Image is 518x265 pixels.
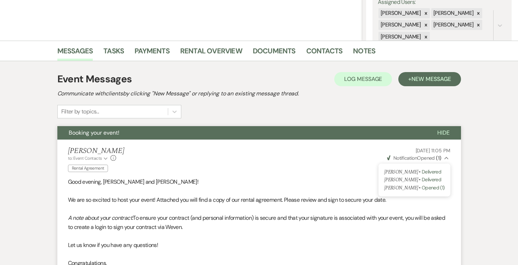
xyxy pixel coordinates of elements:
[306,45,343,61] a: Contacts
[103,45,124,61] a: Tasks
[253,45,296,61] a: Documents
[61,107,99,116] div: Filter by topics...
[378,20,422,30] div: [PERSON_NAME]
[68,241,158,249] span: Let us know if you have any questions!
[416,147,450,154] span: [DATE] 11:05 PM
[57,126,426,140] button: Booking your event!
[393,155,417,161] span: Notification
[378,8,422,18] div: [PERSON_NAME]
[68,177,450,187] p: Good evening, [PERSON_NAME] and [PERSON_NAME]!
[68,155,109,161] button: to: Event Contacts
[431,8,475,18] div: [PERSON_NAME]
[57,45,93,61] a: Messages
[386,154,450,162] button: NotificationOpened (1)
[68,196,386,204] span: We are so excited to host your event! Attached you will find a copy of our rental agreement. Plea...
[135,45,170,61] a: Payments
[68,165,108,172] span: Rental Agreement
[334,72,392,86] button: Log Message
[431,20,475,30] div: [PERSON_NAME]
[68,155,102,161] span: to: Event Contacts
[57,72,132,87] h1: Event Messages
[68,147,124,155] h5: [PERSON_NAME]
[384,168,445,176] p: [PERSON_NAME] •
[68,214,445,231] span: To ensure your contract (and personal information) is secure and that your signature is associate...
[436,155,441,161] strong: ( 1 )
[426,126,461,140] button: Hide
[69,129,119,136] span: Booking your event!
[384,176,445,184] p: [PERSON_NAME] •
[422,169,441,175] span: Delivered
[378,32,422,42] div: [PERSON_NAME]
[344,75,382,83] span: Log Message
[353,45,375,61] a: Notes
[422,184,445,191] span: Opened (1)
[57,89,461,98] h2: Communicate with clients by clicking "New Message" or replying to an existing message thread.
[387,155,442,161] span: Opened
[398,72,461,86] button: +New Message
[384,184,445,192] p: [PERSON_NAME] •
[422,176,441,183] span: Delivered
[68,214,133,222] em: A note about your contract:
[180,45,242,61] a: Rental Overview
[411,75,451,83] span: New Message
[437,129,450,136] span: Hide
